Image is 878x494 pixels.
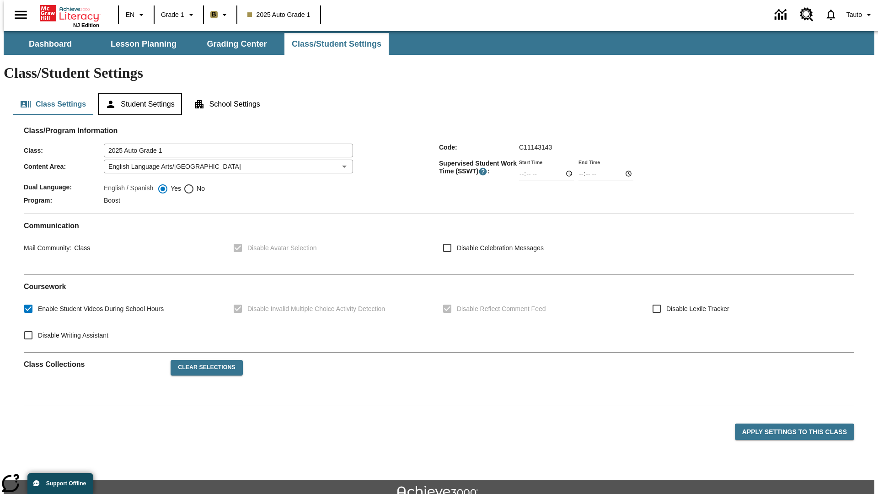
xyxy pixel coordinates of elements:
span: EN [126,10,134,20]
span: Class : [24,147,104,154]
span: Content Area : [24,163,104,170]
span: Grading Center [207,39,267,49]
button: Open side menu [7,1,34,28]
span: Class [71,244,90,252]
input: Class [104,144,353,157]
span: C11143143 [519,144,552,151]
span: Lesson Planning [111,39,177,49]
button: Class/Student Settings [284,33,389,55]
span: B [212,9,216,20]
button: Grade: Grade 1, Select a grade [157,6,200,23]
span: NJ Edition [73,22,99,28]
div: Home [40,3,99,28]
label: End Time [578,159,600,166]
span: Disable Avatar Selection [247,243,317,253]
button: School Settings [187,93,268,115]
a: Data Center [769,2,794,27]
h2: Communication [24,221,854,230]
button: Class Settings [13,93,93,115]
div: SubNavbar [4,31,874,55]
div: Coursework [24,282,854,345]
span: Disable Lexile Tracker [666,304,729,314]
button: Dashboard [5,33,96,55]
span: Grade 1 [161,10,184,20]
span: Boost [104,197,120,204]
button: Boost Class color is light brown. Change class color [207,6,234,23]
h1: Class/Student Settings [4,64,874,81]
span: Code : [439,144,519,151]
a: Notifications [819,3,843,27]
span: Enable Student Videos During School Hours [38,304,164,314]
span: Yes [168,184,181,193]
div: Class Collections [24,353,854,398]
div: English Language Arts/[GEOGRAPHIC_DATA] [104,160,353,173]
button: Apply Settings to this Class [735,424,854,440]
div: SubNavbar [4,33,390,55]
span: Class/Student Settings [292,39,381,49]
span: Disable Invalid Multiple Choice Activity Detection [247,304,385,314]
span: Program : [24,197,104,204]
span: 2025 Auto Grade 1 [247,10,311,20]
button: Clear Selections [171,360,242,376]
button: Lesson Planning [98,33,189,55]
button: Grading Center [191,33,283,55]
span: No [194,184,205,193]
span: Mail Community : [24,244,71,252]
button: Support Offline [27,473,93,494]
div: Class/Student Settings [13,93,865,115]
button: Supervised Student Work Time is the timeframe when students can take LevelSet and when lessons ar... [478,167,487,176]
span: Dual Language : [24,183,104,191]
h2: Class Collections [24,360,163,369]
span: Supervised Student Work Time (SSWT) : [439,160,519,176]
a: Home [40,4,99,22]
span: Disable Reflect Comment Feed [457,304,546,314]
a: Resource Center, Will open in new tab [794,2,819,27]
button: Student Settings [98,93,182,115]
label: English / Spanish [104,183,153,194]
span: Tauto [846,10,862,20]
button: Language: EN, Select a language [122,6,151,23]
h2: Class/Program Information [24,126,854,135]
span: Disable Celebration Messages [457,243,544,253]
h2: Course work [24,282,854,291]
div: Class/Program Information [24,135,854,206]
span: Disable Writing Assistant [38,331,108,340]
label: Start Time [519,159,542,166]
div: Communication [24,221,854,267]
span: Dashboard [29,39,72,49]
span: Support Offline [46,480,86,487]
button: Profile/Settings [843,6,878,23]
